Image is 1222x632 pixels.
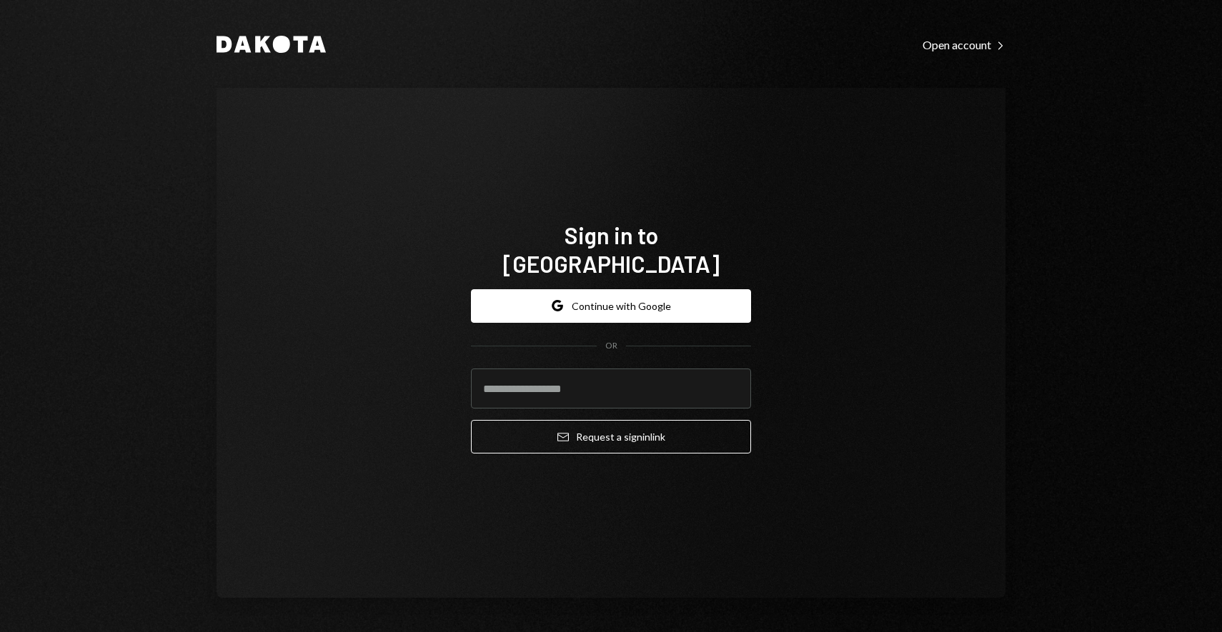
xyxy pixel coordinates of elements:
button: Continue with Google [471,289,751,323]
div: OR [605,340,617,352]
div: Open account [923,38,1005,52]
button: Request a signinlink [471,420,751,453]
a: Open account [923,36,1005,52]
h1: Sign in to [GEOGRAPHIC_DATA] [471,221,751,278]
